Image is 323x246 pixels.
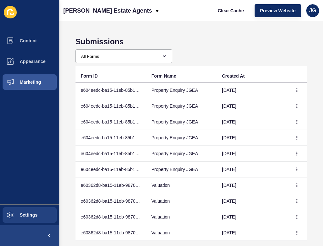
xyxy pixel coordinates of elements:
[217,209,288,225] td: [DATE]
[76,82,146,98] td: e604eedc-ba15-11eb-85b1-2a4a61e3855c
[217,114,288,130] td: [DATE]
[76,114,146,130] td: e604eedc-ba15-11eb-85b1-2a4a61e3855c
[76,209,146,225] td: e60362d8-ba15-11eb-9870-2a4a61e3855c
[76,193,146,209] td: e60362d8-ba15-11eb-9870-2a4a61e3855c
[81,73,98,79] div: Form ID
[218,7,244,14] span: Clear Cache
[146,177,217,193] td: Valuation
[146,225,217,241] td: Valuation
[309,7,316,14] span: JG
[212,4,249,17] button: Clear Cache
[76,98,146,114] td: e604eedc-ba15-11eb-85b1-2a4a61e3855c
[76,130,146,146] td: e604eedc-ba15-11eb-85b1-2a4a61e3855c
[63,3,152,19] p: [PERSON_NAME] Estate Agents
[76,146,146,162] td: e604eedc-ba15-11eb-85b1-2a4a61e3855c
[260,7,296,14] span: Preview Website
[146,209,217,225] td: Valuation
[217,146,288,162] td: [DATE]
[217,177,288,193] td: [DATE]
[151,73,176,79] div: Form Name
[146,193,217,209] td: Valuation
[217,193,288,209] td: [DATE]
[217,162,288,177] td: [DATE]
[76,225,146,241] td: e60362d8-ba15-11eb-9870-2a4a61e3855c
[76,162,146,177] td: e604eedc-ba15-11eb-85b1-2a4a61e3855c
[217,130,288,146] td: [DATE]
[255,4,301,17] button: Preview Website
[146,162,217,177] td: Property Enquiry JGEA
[76,37,307,46] h1: Submissions
[217,98,288,114] td: [DATE]
[146,130,217,146] td: Property Enquiry JGEA
[146,114,217,130] td: Property Enquiry JGEA
[146,82,217,98] td: Property Enquiry JGEA
[146,146,217,162] td: Property Enquiry JGEA
[76,177,146,193] td: e60362d8-ba15-11eb-9870-2a4a61e3855c
[217,82,288,98] td: [DATE]
[217,225,288,241] td: [DATE]
[146,98,217,114] td: Property Enquiry JGEA
[222,73,245,79] div: Created At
